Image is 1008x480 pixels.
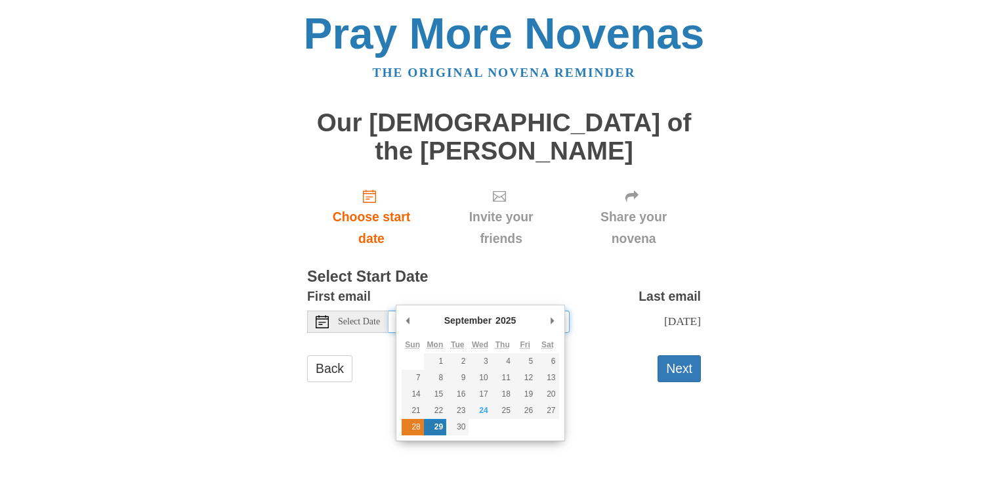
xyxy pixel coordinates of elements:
abbr: Thursday [495,340,510,349]
input: Use the arrow keys to pick a date [388,311,570,333]
abbr: Sunday [405,340,420,349]
abbr: Tuesday [451,340,464,349]
span: [DATE] [664,315,701,328]
button: 14 [402,386,424,403]
button: 9 [446,370,469,386]
button: 13 [536,370,558,386]
label: Last email [639,286,701,307]
a: The original novena reminder [373,66,636,79]
button: 2 [446,353,469,370]
button: 12 [514,370,536,386]
button: 22 [424,403,446,419]
button: 21 [402,403,424,419]
h3: Select Start Date [307,269,701,286]
abbr: Wednesday [472,340,488,349]
span: Choose start date [320,206,423,250]
button: 6 [536,353,558,370]
button: Previous Month [402,311,415,330]
span: Select Date [338,317,380,326]
button: 5 [514,353,536,370]
button: 26 [514,403,536,419]
button: 28 [402,419,424,435]
button: 15 [424,386,446,403]
button: 3 [469,353,491,370]
div: September [442,311,493,330]
h1: Our [DEMOGRAPHIC_DATA] of the [PERSON_NAME] [307,109,701,165]
span: Invite your friends [449,206,553,250]
button: 30 [446,419,469,435]
button: 20 [536,386,558,403]
button: Next Month [546,311,559,330]
abbr: Monday [427,340,444,349]
button: 24 [469,403,491,419]
button: 8 [424,370,446,386]
button: 23 [446,403,469,419]
abbr: Saturday [541,340,554,349]
a: Pray More Novenas [304,9,705,58]
button: 17 [469,386,491,403]
div: 2025 [493,311,518,330]
button: 25 [492,403,514,419]
button: 16 [446,386,469,403]
label: First email [307,286,371,307]
a: Back [307,355,352,382]
span: Share your novena [579,206,688,250]
button: 29 [424,419,446,435]
button: 19 [514,386,536,403]
button: 11 [492,370,514,386]
abbr: Friday [520,340,530,349]
button: 7 [402,370,424,386]
a: Choose start date [307,178,436,256]
button: 18 [492,386,514,403]
button: 1 [424,353,446,370]
button: Next [658,355,701,382]
button: 27 [536,403,558,419]
div: Click "Next" to confirm your start date first. [566,178,701,256]
button: 10 [469,370,491,386]
button: 4 [492,353,514,370]
div: Click "Next" to confirm your start date first. [436,178,566,256]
